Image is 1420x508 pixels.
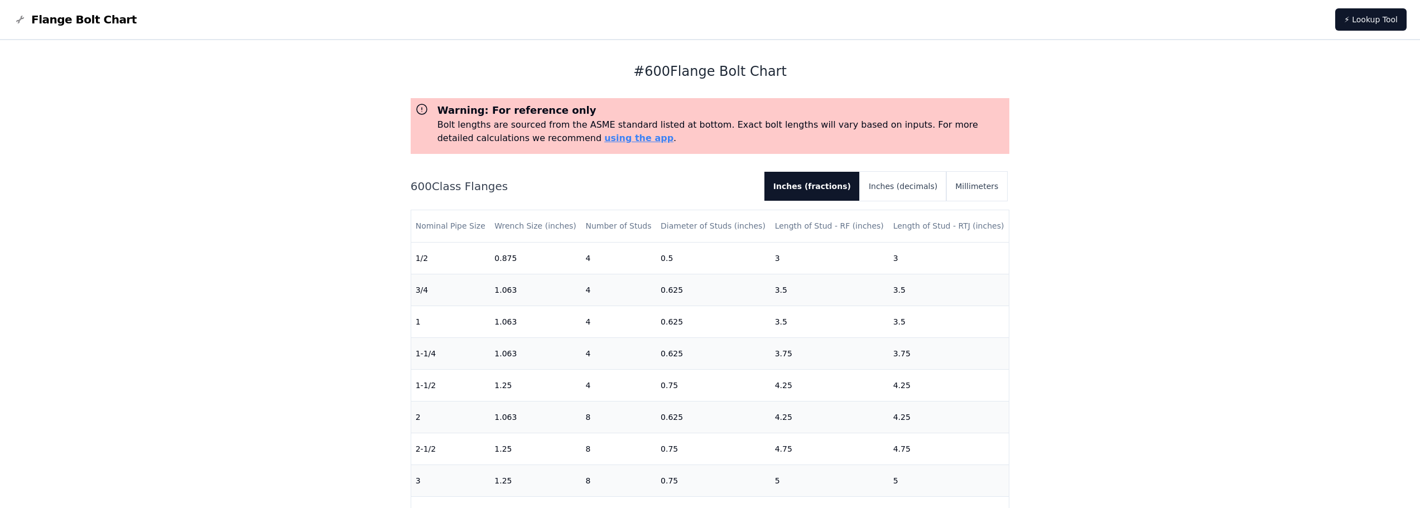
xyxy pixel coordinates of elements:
[771,242,889,274] td: 3
[771,465,889,496] td: 5
[656,433,771,465] td: 0.75
[656,242,771,274] td: 0.5
[946,172,1007,201] button: Millimeters
[656,337,771,369] td: 0.625
[411,465,490,496] td: 3
[581,306,656,337] td: 4
[656,369,771,401] td: 0.75
[889,369,1009,401] td: 4.25
[889,274,1009,306] td: 3.5
[411,178,755,194] h2: 600 Class Flanges
[764,172,860,201] button: Inches (fractions)
[437,103,1005,118] h3: Warning: For reference only
[411,62,1010,80] h1: # 600 Flange Bolt Chart
[656,306,771,337] td: 0.625
[889,433,1009,465] td: 4.75
[889,465,1009,496] td: 5
[656,210,771,242] th: Diameter of Studs (inches)
[771,274,889,306] td: 3.5
[490,210,581,242] th: Wrench Size (inches)
[889,210,1009,242] th: Length of Stud - RTJ (inches)
[490,401,581,433] td: 1.063
[411,369,490,401] td: 1-1/2
[490,369,581,401] td: 1.25
[771,401,889,433] td: 4.25
[771,433,889,465] td: 4.75
[656,274,771,306] td: 0.625
[656,465,771,496] td: 0.75
[604,133,673,143] a: using the app
[437,118,1005,145] p: Bolt lengths are sourced from the ASME standard listed at bottom. Exact bolt lengths will vary ba...
[581,210,656,242] th: Number of Studs
[889,337,1009,369] td: 3.75
[581,274,656,306] td: 4
[581,433,656,465] td: 8
[13,13,27,26] img: Flange Bolt Chart Logo
[581,242,656,274] td: 4
[411,274,490,306] td: 3/4
[889,242,1009,274] td: 3
[490,306,581,337] td: 1.063
[490,337,581,369] td: 1.063
[581,401,656,433] td: 8
[656,401,771,433] td: 0.625
[889,306,1009,337] td: 3.5
[581,369,656,401] td: 4
[490,465,581,496] td: 1.25
[411,433,490,465] td: 2-1/2
[13,12,137,27] a: Flange Bolt Chart LogoFlange Bolt Chart
[411,306,490,337] td: 1
[771,210,889,242] th: Length of Stud - RF (inches)
[581,337,656,369] td: 4
[411,337,490,369] td: 1-1/4
[860,172,946,201] button: Inches (decimals)
[490,433,581,465] td: 1.25
[490,242,581,274] td: 0.875
[411,242,490,274] td: 1/2
[771,306,889,337] td: 3.5
[581,465,656,496] td: 8
[31,12,137,27] span: Flange Bolt Chart
[889,401,1009,433] td: 4.25
[490,274,581,306] td: 1.063
[411,401,490,433] td: 2
[771,369,889,401] td: 4.25
[411,210,490,242] th: Nominal Pipe Size
[771,337,889,369] td: 3.75
[1335,8,1407,31] a: ⚡ Lookup Tool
